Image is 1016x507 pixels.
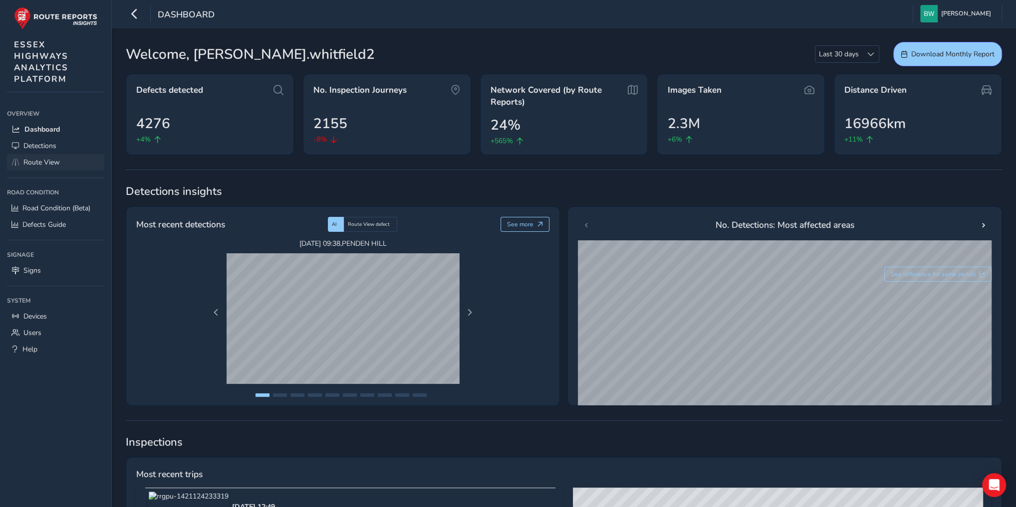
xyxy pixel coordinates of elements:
[126,44,375,65] span: Welcome, [PERSON_NAME].whitfield2
[23,312,47,321] span: Devices
[273,393,287,397] button: Page 2
[308,393,322,397] button: Page 4
[23,328,41,338] span: Users
[22,344,37,354] span: Help
[982,473,1006,497] div: Open Intercom Messenger
[7,106,104,121] div: Overview
[491,84,623,108] span: Network Covered (by Route Reports)
[844,84,907,96] span: Distance Driven
[501,217,550,232] button: See more
[22,220,66,229] span: Defects Guide
[7,154,104,170] a: Route View
[463,306,477,320] button: Next Page
[255,393,269,397] button: Page 1
[313,84,407,96] span: No. Inspection Journeys
[815,46,862,62] span: Last 30 days
[507,220,533,228] span: See more
[893,42,1002,66] button: Download Monthly Report
[7,185,104,200] div: Road Condition
[7,216,104,233] a: Defects Guide
[844,113,906,134] span: 16966km
[884,267,992,282] button: See difference for same period
[716,218,854,231] span: No. Detections: Most affected areas
[126,435,1002,450] span: Inspections
[941,5,991,22] span: [PERSON_NAME]
[7,121,104,138] a: Dashboard
[891,270,976,278] span: See difference for same period
[7,325,104,341] a: Users
[413,393,427,397] button: Page 10
[360,393,374,397] button: Page 7
[209,306,223,320] button: Previous Page
[378,393,392,397] button: Page 8
[920,5,938,22] img: diamond-layout
[290,393,304,397] button: Page 3
[158,8,215,22] span: Dashboard
[911,49,995,59] span: Download Monthly Report
[227,239,459,248] span: [DATE] 09:38 , PENDEN HILL
[667,134,682,145] span: +6%
[136,84,203,96] span: Defects detected
[126,184,1002,199] span: Detections insights
[491,115,520,136] span: 24%
[22,203,90,213] span: Road Condition (Beta)
[14,39,68,85] span: ESSEX HIGHWAYS ANALYTICS PLATFORM
[136,218,225,231] span: Most recent detections
[313,134,327,145] span: -8%
[24,125,60,134] span: Dashboard
[7,138,104,154] a: Detections
[136,113,170,134] span: 4276
[348,221,390,228] span: Route View defect
[136,468,203,481] span: Most recent trips
[7,341,104,357] a: Help
[313,113,347,134] span: 2155
[332,221,337,228] span: AI
[7,262,104,279] a: Signs
[667,113,700,134] span: 2.3M
[7,247,104,262] div: Signage
[344,217,397,232] div: Route View defect
[395,393,409,397] button: Page 9
[23,141,56,151] span: Detections
[7,200,104,216] a: Road Condition (Beta)
[136,134,151,145] span: +4%
[491,136,513,146] span: +565%
[667,84,721,96] span: Images Taken
[325,393,339,397] button: Page 5
[23,158,60,167] span: Route View
[343,393,357,397] button: Page 6
[7,293,104,308] div: System
[7,308,104,325] a: Devices
[14,7,97,29] img: rr logo
[23,266,41,275] span: Signs
[328,217,344,232] div: AI
[920,5,995,22] button: [PERSON_NAME]
[844,134,863,145] span: +11%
